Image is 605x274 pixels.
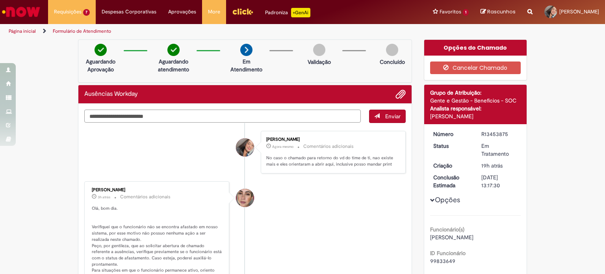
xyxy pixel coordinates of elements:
span: Favoritos [440,8,461,16]
time: 27/08/2025 16:17:27 [481,162,503,169]
p: Em Atendimento [227,58,265,73]
span: Despesas Corporativas [102,8,156,16]
button: Enviar [369,110,406,123]
img: check-circle-green.png [95,44,107,56]
span: Rascunhos [487,8,516,15]
time: 28/08/2025 07:45:39 [98,195,110,199]
div: R13453875 [481,130,518,138]
img: check-circle-green.png [167,44,180,56]
ul: Trilhas de página [6,24,397,39]
p: Concluído [380,58,405,66]
time: 28/08/2025 11:08:24 [272,144,293,149]
div: Grupo de Atribuição: [430,89,521,97]
img: ServiceNow [1,4,41,20]
div: [DATE] 13:17:30 [481,173,518,189]
span: Enviar [385,113,401,120]
img: img-circle-grey.png [313,44,325,56]
small: Comentários adicionais [303,143,354,150]
a: Rascunhos [481,8,516,16]
a: Página inicial [9,28,36,34]
span: [PERSON_NAME] [430,234,473,241]
span: More [208,8,220,16]
p: Validação [308,58,331,66]
dt: Criação [427,162,476,170]
div: Em Tratamento [481,142,518,158]
div: Opções do Chamado [424,40,527,56]
div: 27/08/2025 17:17:27 [481,162,518,170]
div: [PERSON_NAME] [92,188,223,192]
dt: Número [427,130,476,138]
span: 19h atrás [481,162,503,169]
img: click_logo_yellow_360x200.png [232,6,253,17]
div: [PERSON_NAME] [430,112,521,120]
p: No caso o chamado para retorno do vd do time de ti, nao existe mais e eles orientaram a abrir aqu... [266,155,397,167]
button: Adicionar anexos [395,89,406,99]
dt: Conclusão Estimada [427,173,476,189]
span: Aprovações [168,8,196,16]
div: Padroniza [265,8,310,17]
img: arrow-next.png [240,44,252,56]
span: 7 [83,9,90,16]
div: Analista responsável: [430,104,521,112]
span: Agora mesmo [272,144,293,149]
span: 99833649 [430,257,455,265]
div: Beatriz Magnani Balzana [236,138,254,157]
h2: Ausências Workday Histórico de tíquete [84,91,138,98]
span: 1 [463,9,469,16]
textarea: Digite sua mensagem aqui... [84,110,361,123]
b: ID Funcionário [430,250,466,257]
span: Requisições [54,8,82,16]
button: Cancelar Chamado [430,62,521,74]
p: Aguardando atendimento [154,58,193,73]
span: 3h atrás [98,195,110,199]
p: Aguardando Aprovação [82,58,120,73]
dt: Status [427,142,476,150]
div: Gente e Gestão - Benefícios - SOC [430,97,521,104]
img: img-circle-grey.png [386,44,398,56]
span: [PERSON_NAME] [559,8,599,15]
p: +GenAi [291,8,310,17]
b: Funcionário(s) [430,226,464,233]
div: Ariane Ruiz Amorim [236,189,254,207]
a: Formulário de Atendimento [53,28,111,34]
small: Comentários adicionais [120,194,171,200]
div: [PERSON_NAME] [266,137,397,142]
